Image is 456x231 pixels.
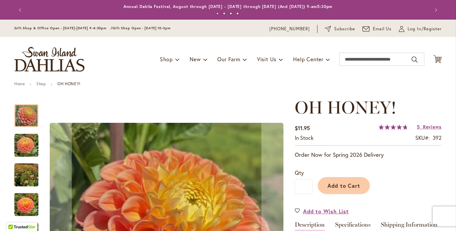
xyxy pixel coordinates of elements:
[379,124,408,130] div: 95%
[295,169,304,176] span: Qty
[112,26,171,30] span: Gift Shop Open - [DATE] 10-3pm
[36,81,46,86] a: Shop
[327,182,361,189] span: Add to Cart
[230,12,232,15] button: 3 of 4
[334,26,355,32] span: Subscribe
[236,12,239,15] button: 4 of 4
[363,26,392,32] a: Email Us
[14,133,38,157] img: Oh Honey!
[318,177,370,194] button: Add to Cart
[373,26,392,32] span: Email Us
[325,26,355,32] a: Subscribe
[14,26,112,30] span: Gift Shop & Office Open - [DATE]-[DATE] 9-4:30pm /
[217,56,240,63] span: Our Farm
[14,127,45,157] div: Oh Honey!
[14,3,28,17] button: Previous
[433,134,442,142] div: 392
[190,56,201,63] span: New
[257,56,276,63] span: Visit Us
[124,4,333,9] a: Annual Dahlia Festival, August through [DATE] - [DATE] through [DATE] (And [DATE]) 9-am5:30pm
[417,123,420,130] span: 5
[14,98,45,127] div: Oh Honey!
[5,207,24,226] iframe: Launch Accessibility Center
[14,81,25,86] a: Home
[295,124,310,131] span: $11.95
[216,12,219,15] button: 1 of 4
[14,157,45,186] div: Oh Honey!
[269,26,310,32] a: [PHONE_NUMBER]
[223,12,225,15] button: 2 of 4
[293,56,323,63] span: Help Center
[295,134,313,141] span: In stock
[14,186,45,216] div: Oh Honey!
[57,81,80,86] strong: OH HONEY!
[423,123,442,130] span: Reviews
[14,189,38,221] img: Oh Honey!
[295,97,397,118] span: OH HONEY!
[295,134,313,142] div: Availability
[415,134,430,141] strong: SKU
[303,207,349,215] span: Add to Wish List
[295,207,349,215] a: Add to Wish List
[428,3,442,17] button: Next
[295,151,442,159] p: Order Now for Spring 2026 Delivery
[14,47,84,72] a: store logo
[408,26,442,32] span: Log In/Register
[14,159,38,191] img: Oh Honey!
[160,56,173,63] span: Shop
[417,123,442,130] a: 5 Reviews
[399,26,442,32] a: Log In/Register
